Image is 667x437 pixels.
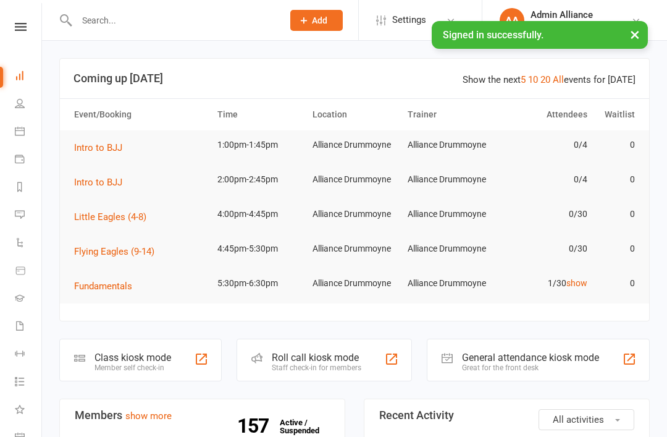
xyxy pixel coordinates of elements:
a: Payments [15,146,43,174]
td: Alliance Drummoyne [402,200,497,229]
td: Alliance Drummoyne [402,269,497,298]
div: Class kiosk mode [94,352,171,363]
td: 0 [593,269,640,298]
td: Alliance Drummoyne [307,234,402,263]
button: Fundamentals [74,279,141,294]
div: Staff check-in for members [272,363,361,372]
strong: 157 [237,417,274,435]
td: 0/4 [497,130,592,159]
span: Add [312,15,327,25]
div: Member self check-in [94,363,171,372]
th: Event/Booking [69,99,212,130]
div: AA [500,8,524,33]
td: 0/4 [497,165,592,194]
td: Alliance Drummoyne [307,200,402,229]
td: Alliance Drummoyne [402,130,497,159]
a: 20 [540,74,550,85]
div: Alliance Drummoyne [531,20,609,32]
td: 0 [593,200,640,229]
h3: Members [75,409,330,422]
a: What's New [15,397,43,425]
th: Waitlist [593,99,640,130]
button: Intro to BJJ [74,175,131,190]
button: × [624,21,646,48]
a: Reports [15,174,43,202]
div: Admin Alliance [531,9,609,20]
th: Attendees [497,99,592,130]
td: Alliance Drummoyne [307,130,402,159]
a: 5 [521,74,526,85]
td: 0 [593,130,640,159]
button: Little Eagles (4-8) [74,210,155,224]
th: Location [307,99,402,130]
button: All activities [539,409,634,430]
button: Intro to BJJ [74,140,131,155]
span: Flying Eagles (9-14) [74,246,154,257]
span: Signed in successfully. [443,29,543,41]
button: Add [290,10,343,31]
td: 0/30 [497,234,592,263]
span: Intro to BJJ [74,142,122,153]
td: Alliance Drummoyne [307,269,402,298]
td: 1/30 [497,269,592,298]
span: All activities [553,414,604,425]
input: Search... [73,12,274,29]
a: Product Sales [15,258,43,286]
td: Alliance Drummoyne [402,234,497,263]
button: Flying Eagles (9-14) [74,244,163,259]
td: 2:00pm-2:45pm [212,165,307,194]
a: 10 [528,74,538,85]
a: Calendar [15,119,43,146]
th: Time [212,99,307,130]
td: 0/30 [497,200,592,229]
td: 0 [593,165,640,194]
span: Settings [392,6,426,34]
h3: Recent Activity [379,409,634,422]
span: Fundamentals [74,281,132,292]
div: Roll call kiosk mode [272,352,361,363]
td: 1:00pm-1:45pm [212,130,307,159]
td: 4:45pm-5:30pm [212,234,307,263]
td: 5:30pm-6:30pm [212,269,307,298]
a: show [566,278,587,288]
td: 4:00pm-4:45pm [212,200,307,229]
td: Alliance Drummoyne [402,165,497,194]
span: Intro to BJJ [74,177,122,188]
a: Dashboard [15,63,43,91]
a: People [15,91,43,119]
div: Show the next events for [DATE] [463,72,636,87]
a: show more [125,410,172,422]
div: Great for the front desk [462,363,599,372]
td: 0 [593,234,640,263]
h3: Coming up [DATE] [73,72,636,85]
span: Little Eagles (4-8) [74,211,146,223]
a: All [553,74,564,85]
td: Alliance Drummoyne [307,165,402,194]
div: General attendance kiosk mode [462,352,599,363]
th: Trainer [402,99,497,130]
